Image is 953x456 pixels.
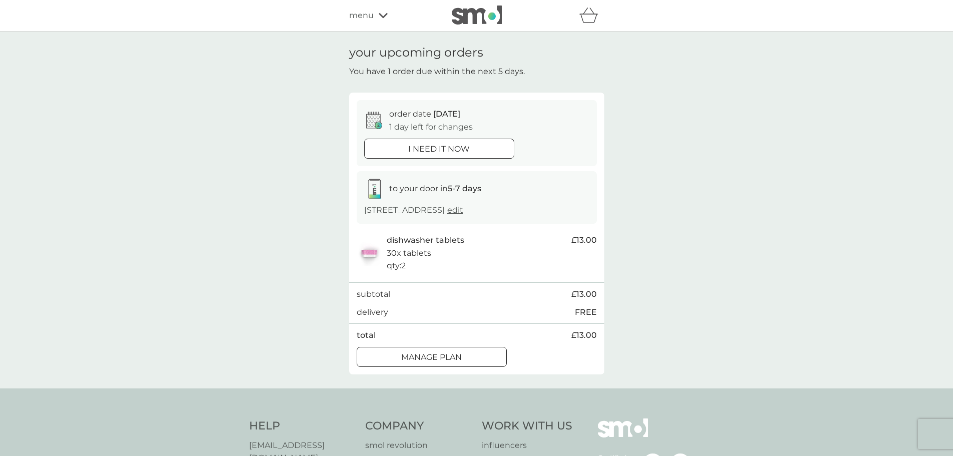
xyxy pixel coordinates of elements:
div: basket [579,6,604,26]
p: qty : 2 [387,259,406,272]
p: [STREET_ADDRESS] [364,204,463,217]
span: £13.00 [571,288,597,301]
span: £13.00 [571,329,597,342]
a: smol revolution [365,439,472,452]
button: i need it now [364,139,514,159]
strong: 5-7 days [448,184,481,193]
p: dishwasher tablets [387,234,464,247]
img: smol [598,418,648,452]
span: to your door in [389,184,481,193]
p: order date [389,108,460,121]
p: 1 day left for changes [389,121,473,134]
span: menu [349,9,374,22]
p: You have 1 order due within the next 5 days. [349,65,525,78]
a: influencers [482,439,572,452]
p: Manage plan [401,351,462,364]
p: delivery [357,306,388,319]
p: FREE [575,306,597,319]
p: subtotal [357,288,390,301]
h4: Work With Us [482,418,572,434]
h4: Help [249,418,356,434]
p: 30x tablets [387,247,431,260]
span: [DATE] [433,109,460,119]
p: i need it now [408,143,470,156]
img: smol [452,6,502,25]
p: total [357,329,376,342]
button: Manage plan [357,347,507,367]
h1: your upcoming orders [349,46,483,60]
span: £13.00 [571,234,597,247]
a: edit [447,205,463,215]
h4: Company [365,418,472,434]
